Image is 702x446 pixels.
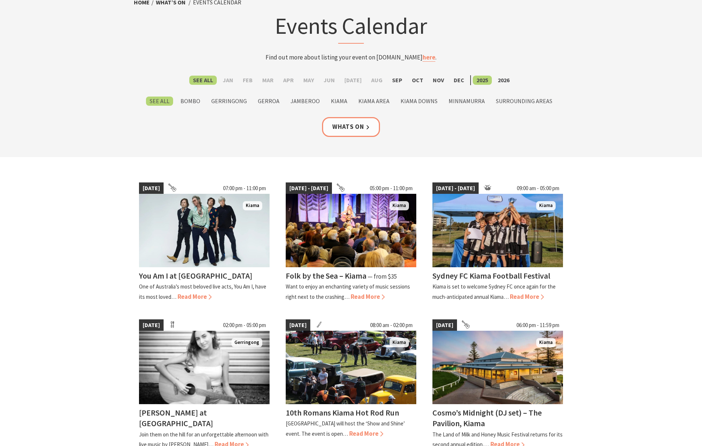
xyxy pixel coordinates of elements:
label: Jamberoo [287,97,323,106]
p: One of Australia’s most beloved live acts, You Am I, have its most loved… [139,283,266,300]
label: Gerringong [208,97,251,106]
label: Minnamurra [445,97,489,106]
a: Whats On [322,117,380,137]
p: Kiama is set to welcome Sydney FC once again for the much-anticipated annual Kiama… [432,283,556,300]
span: Read More [178,293,212,301]
span: [DATE] - [DATE] [432,182,479,194]
p: Want to enjoy an enchanting variety of music sessions right next to the crashing… [286,283,410,300]
span: Kiama [536,201,556,210]
h4: [PERSON_NAME] at [GEOGRAPHIC_DATA] [139,407,213,428]
span: Kiama [536,338,556,347]
label: Nov [429,76,448,85]
span: Read More [351,293,385,301]
span: Read More [510,293,544,301]
span: [DATE] [286,319,310,331]
h1: Events Calendar [207,11,495,44]
p: Find out more about listing your event on [DOMAIN_NAME] . [207,52,495,62]
label: 2026 [494,76,513,85]
label: Gerroa [254,97,283,106]
label: Kiama Area [355,97,393,106]
h4: Cosmo’s Midnight (DJ set) – The Pavilion, Kiama [432,407,542,428]
label: Jun [320,76,339,85]
label: Aug [368,76,386,85]
span: Kiama [390,201,409,210]
h4: Folk by the Sea – Kiama [286,271,366,281]
span: [DATE] - [DATE] [286,182,332,194]
label: [DATE] [341,76,365,85]
label: Surrounding Areas [492,97,556,106]
h4: 10th Romans Kiama Hot Rod Run [286,407,399,418]
label: Sep [388,76,406,85]
a: [DATE] 07:00 pm - 11:00 pm You Am I Kiama You Am I at [GEOGRAPHIC_DATA] One of Australia’s most b... [139,182,270,302]
span: 07:00 pm - 11:00 pm [219,182,270,194]
span: 08:00 am - 02:00 pm [366,319,416,331]
label: Kiama Downs [397,97,441,106]
label: Feb [239,76,256,85]
span: Kiama [390,338,409,347]
span: 09:00 am - 05:00 pm [513,182,563,194]
span: Read More [349,429,383,438]
img: Tayah Larsen [139,331,270,404]
label: Bombo [177,97,204,106]
label: Jan [219,76,237,85]
span: [DATE] [139,182,164,194]
img: Land of Milk an Honey Festival [432,331,563,404]
a: here [423,53,435,62]
img: Hot Rod Run Kiama [286,331,416,404]
label: 2025 [473,76,492,85]
label: Oct [408,76,427,85]
span: 06:00 pm - 11:59 pm [513,319,563,331]
img: You Am I [139,194,270,267]
label: Dec [450,76,468,85]
p: [GEOGRAPHIC_DATA] will host the ‘Show and Shine’ event. The event is open… [286,420,405,437]
span: 05:00 pm - 11:00 pm [366,182,416,194]
label: Apr [279,76,297,85]
span: 02:00 pm - 05:00 pm [219,319,270,331]
span: [DATE] [432,319,457,331]
label: See All [146,97,173,106]
label: Mar [259,76,277,85]
label: See All [189,76,217,85]
img: sfc-kiama-football-festival-2 [432,194,563,267]
span: ⁠— from $35 [368,272,397,280]
a: [DATE] - [DATE] 05:00 pm - 11:00 pm Folk by the Sea - Showground Pavilion Kiama Folk by the Sea –... [286,182,416,302]
span: Kiama [243,201,262,210]
label: May [300,76,318,85]
span: [DATE] [139,319,164,331]
h4: Sydney FC Kiama Football Festival [432,271,550,281]
a: [DATE] - [DATE] 09:00 am - 05:00 pm sfc-kiama-football-festival-2 Kiama Sydney FC Kiama Football ... [432,182,563,302]
label: Kiama [327,97,351,106]
h4: You Am I at [GEOGRAPHIC_DATA] [139,271,252,281]
span: Gerringong [231,338,262,347]
img: Folk by the Sea - Showground Pavilion [286,194,416,267]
